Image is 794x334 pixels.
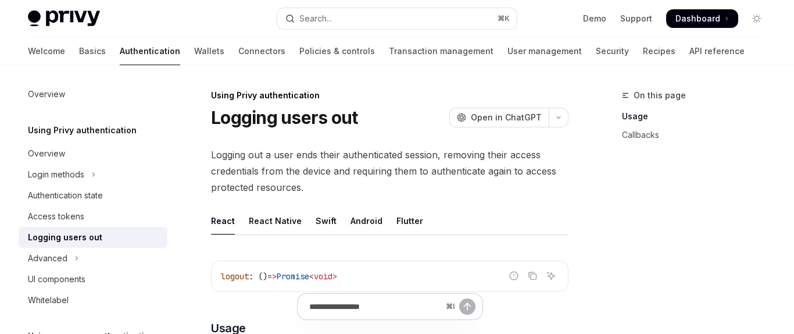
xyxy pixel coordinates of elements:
[449,108,549,127] button: Open in ChatGPT
[28,251,67,265] div: Advanced
[28,87,65,101] div: Overview
[314,271,332,282] span: void
[28,230,102,244] div: Logging users out
[622,126,775,144] a: Callbacks
[277,8,517,29] button: Open search
[19,143,167,164] a: Overview
[19,227,167,248] a: Logging users out
[666,9,738,28] a: Dashboard
[459,299,475,315] button: Send message
[28,147,65,161] div: Overview
[28,168,84,182] div: Login methods
[28,10,100,27] img: light logo
[19,164,167,185] button: Toggle Login methods section
[350,207,382,234] div: Android
[249,207,302,234] div: React Native
[120,37,180,65] a: Authentication
[634,88,686,102] span: On this page
[277,271,309,282] span: Promise
[389,37,493,65] a: Transaction management
[79,37,106,65] a: Basics
[583,13,606,24] a: Demo
[299,12,332,26] div: Search...
[747,9,766,28] button: Toggle dark mode
[221,271,249,282] span: logout
[28,293,69,307] div: Whitelabel
[19,269,167,290] a: UI components
[299,37,375,65] a: Policies & controls
[620,13,652,24] a: Support
[28,189,103,202] div: Authentication state
[28,209,84,223] div: Access tokens
[19,206,167,227] a: Access tokens
[19,185,167,206] a: Authentication state
[19,84,167,105] a: Overview
[596,37,629,65] a: Security
[28,272,85,286] div: UI components
[211,207,235,234] div: React
[622,107,775,126] a: Usage
[28,123,137,137] h5: Using Privy authentication
[211,90,568,101] div: Using Privy authentication
[211,107,357,128] h1: Logging users out
[675,13,720,24] span: Dashboard
[643,37,675,65] a: Recipes
[267,271,277,282] span: =>
[211,147,568,196] span: Logging out a user ends their authenticated session, removing their access credentials from the d...
[309,271,314,282] span: <
[19,248,167,269] button: Toggle Advanced section
[396,207,423,234] div: Flutter
[194,37,224,65] a: Wallets
[249,271,267,282] span: : ()
[506,268,521,283] button: Report incorrect code
[332,271,337,282] span: >
[309,294,441,319] input: Ask a question...
[238,37,285,65] a: Connectors
[316,207,337,234] div: Swift
[28,37,65,65] a: Welcome
[498,14,510,23] span: ⌘ K
[689,37,745,65] a: API reference
[543,268,559,283] button: Ask AI
[507,37,582,65] a: User management
[19,290,167,311] a: Whitelabel
[471,112,542,123] span: Open in ChatGPT
[525,268,540,283] button: Copy the contents from the code block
